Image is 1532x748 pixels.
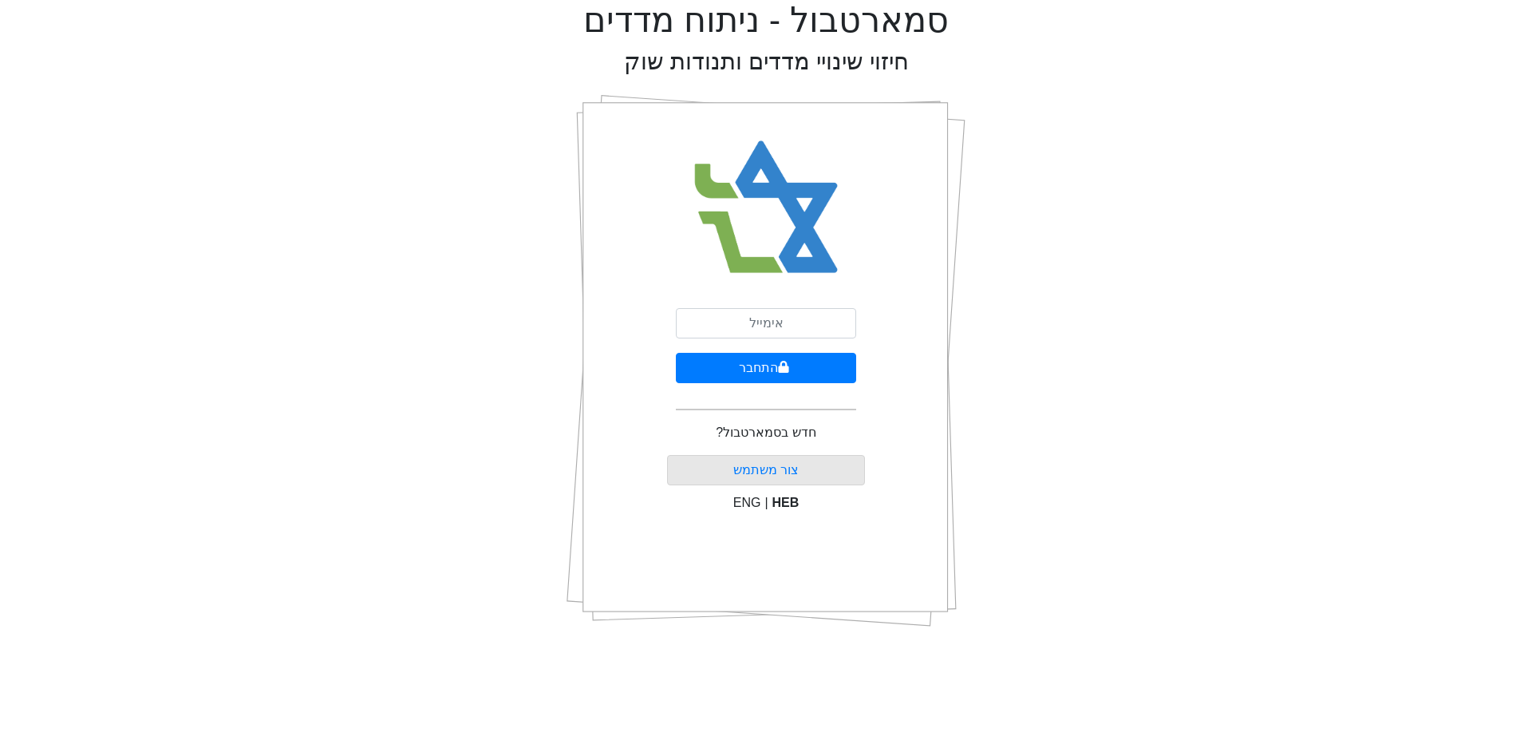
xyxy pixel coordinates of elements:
input: אימייל [676,308,856,338]
img: Smart Bull [680,120,853,295]
span: ENG [733,496,761,509]
span: | [764,496,768,509]
h2: חיזוי שינויי מדדים ותנודות שוק [624,48,909,76]
p: חדש בסמארטבול? [716,423,815,442]
button: התחבר [676,353,856,383]
button: צור משתמש [667,455,866,485]
span: HEB [772,496,800,509]
a: צור משתמש [733,463,799,477]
